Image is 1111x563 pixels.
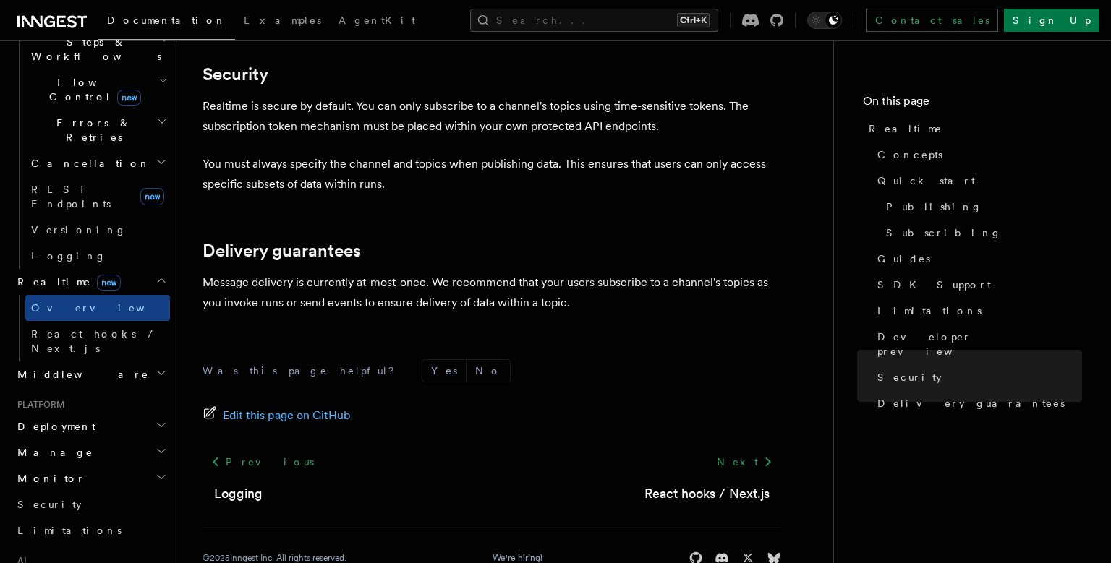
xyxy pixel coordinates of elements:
[872,168,1082,194] a: Quick start
[866,9,998,32] a: Contact sales
[12,471,85,486] span: Monitor
[869,121,942,136] span: Realtime
[12,445,93,460] span: Manage
[886,199,982,214] span: Publishing
[203,405,351,426] a: Edit this page on GitHub
[203,241,361,261] a: Delivery guarantees
[886,225,1002,240] span: Subscribing
[25,176,170,217] a: REST Endpointsnew
[203,449,322,475] a: Previous
[880,194,1082,220] a: Publishing
[12,275,121,289] span: Realtime
[872,298,1082,324] a: Limitations
[203,154,781,194] p: You must always specify the channel and topics when publishing data. This ensures that users can ...
[203,364,404,378] p: Was this page helpful?
[140,188,164,205] span: new
[12,419,95,434] span: Deployment
[863,93,1082,116] h4: On this page
[97,275,121,291] span: new
[25,69,170,110] button: Flow Controlnew
[12,517,170,543] a: Limitations
[877,396,1065,411] span: Delivery guarantees
[467,360,510,382] button: No
[31,184,111,210] span: REST Endpoints
[863,116,1082,142] a: Realtime
[872,364,1082,390] a: Security
[31,250,106,262] span: Logging
[330,4,424,39] a: AgentKit
[107,14,226,26] span: Documentation
[12,361,170,387] button: Middleware
[877,330,1082,358] span: Developer preview
[31,328,159,354] span: React hooks / Next.js
[470,9,718,32] button: Search...Ctrl+K
[25,75,159,104] span: Flow Control
[880,220,1082,246] a: Subscribing
[12,439,170,465] button: Manage
[25,295,170,321] a: Overview
[12,269,170,295] button: Realtimenew
[235,4,330,39] a: Examples
[872,246,1082,272] a: Guides
[677,13,710,27] kbd: Ctrl+K
[25,243,170,269] a: Logging
[877,252,930,266] span: Guides
[31,224,127,236] span: Versioning
[203,272,781,313] p: Message delivery is currently at-most-once. We recommend that your users subscribe to a channel's...
[25,321,170,361] a: React hooks / Next.js
[98,4,235,40] a: Documentation
[17,525,122,536] span: Limitations
[25,156,150,171] span: Cancellation
[25,110,170,150] button: Errors & Retries
[877,278,991,292] span: SDK Support
[117,90,141,106] span: new
[12,3,170,269] div: Inngest Functions
[877,370,942,384] span: Security
[12,413,170,439] button: Deployment
[25,35,161,64] span: Steps & Workflows
[872,324,1082,364] a: Developer preview
[708,449,781,475] a: Next
[25,116,157,145] span: Errors & Retries
[339,14,415,26] span: AgentKit
[1004,9,1099,32] a: Sign Up
[203,64,268,85] a: Security
[12,491,170,517] a: Security
[872,390,1082,416] a: Delivery guarantees
[872,142,1082,168] a: Concepts
[877,147,942,162] span: Concepts
[12,295,170,361] div: Realtimenew
[214,484,263,504] a: Logging
[223,405,351,426] span: Edit this page on GitHub
[422,360,466,382] button: Yes
[12,465,170,491] button: Monitor
[807,12,842,29] button: Toggle dark mode
[644,484,770,504] a: React hooks / Next.js
[244,14,321,26] span: Examples
[203,96,781,137] p: Realtime is secure by default. You can only subscribe to a channel's topics using time-sensitive ...
[877,304,982,318] span: Limitations
[12,399,65,411] span: Platform
[31,302,180,314] span: Overview
[25,150,170,176] button: Cancellation
[877,173,975,188] span: Quick start
[25,29,170,69] button: Steps & Workflows
[872,272,1082,298] a: SDK Support
[17,499,82,510] span: Security
[25,217,170,243] a: Versioning
[12,367,149,382] span: Middleware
